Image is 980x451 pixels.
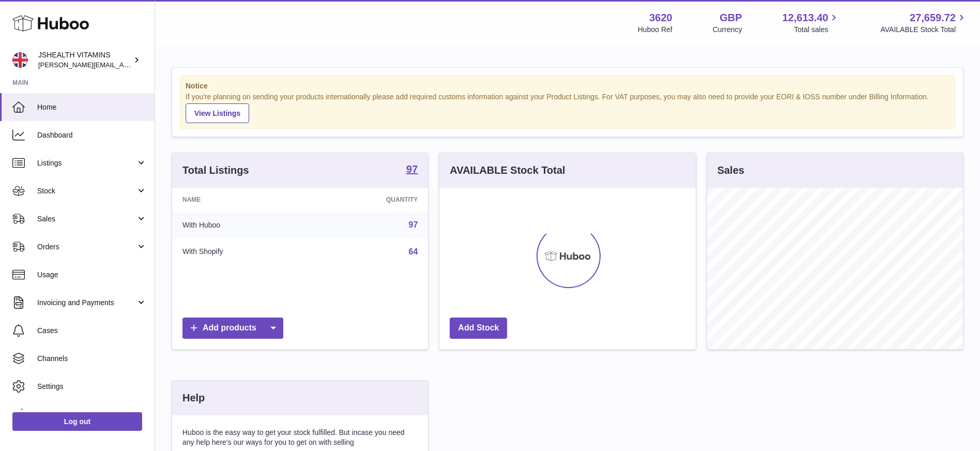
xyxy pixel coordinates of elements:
[186,81,950,91] strong: Notice
[37,102,147,112] span: Home
[37,382,147,392] span: Settings
[182,391,205,405] h3: Help
[782,11,840,35] a: 12,613.40 Total sales
[37,270,147,280] span: Usage
[37,242,136,252] span: Orders
[182,428,418,447] p: Huboo is the easy way to get your stock fulfilled. But incase you need any help here's our ways f...
[406,164,418,174] strong: 97
[37,354,147,364] span: Channels
[172,188,310,212] th: Name
[649,11,672,25] strong: 3620
[186,103,249,123] a: View Listings
[717,163,744,177] h3: Sales
[37,214,136,224] span: Sales
[794,25,840,35] span: Total sales
[38,50,131,70] div: JSHEALTH VITAMINS
[37,158,136,168] span: Listings
[450,163,565,177] h3: AVAILABLE Stock Total
[38,61,207,69] span: [PERSON_NAME][EMAIL_ADDRESS][DOMAIN_NAME]
[37,298,136,308] span: Invoicing and Payments
[638,25,672,35] div: Huboo Ref
[12,52,28,68] img: francesca@jshealthvitamins.com
[37,130,147,140] span: Dashboard
[713,25,742,35] div: Currency
[37,186,136,196] span: Stock
[406,164,418,176] a: 97
[450,318,507,339] a: Add Stock
[409,247,418,256] a: 64
[182,318,283,339] a: Add products
[719,11,742,25] strong: GBP
[782,11,828,25] span: 12,613.40
[182,163,249,177] h3: Total Listings
[12,412,142,431] a: Log out
[880,11,968,35] a: 27,659.72 AVAILABLE Stock Total
[172,238,310,265] td: With Shopify
[37,410,147,419] span: Returns
[910,11,956,25] span: 27,659.72
[172,212,310,238] td: With Huboo
[37,326,147,336] span: Cases
[186,92,950,123] div: If you're planning on sending your products internationally please add required customs informati...
[880,25,968,35] span: AVAILABLE Stock Total
[310,188,428,212] th: Quantity
[409,220,418,229] a: 97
